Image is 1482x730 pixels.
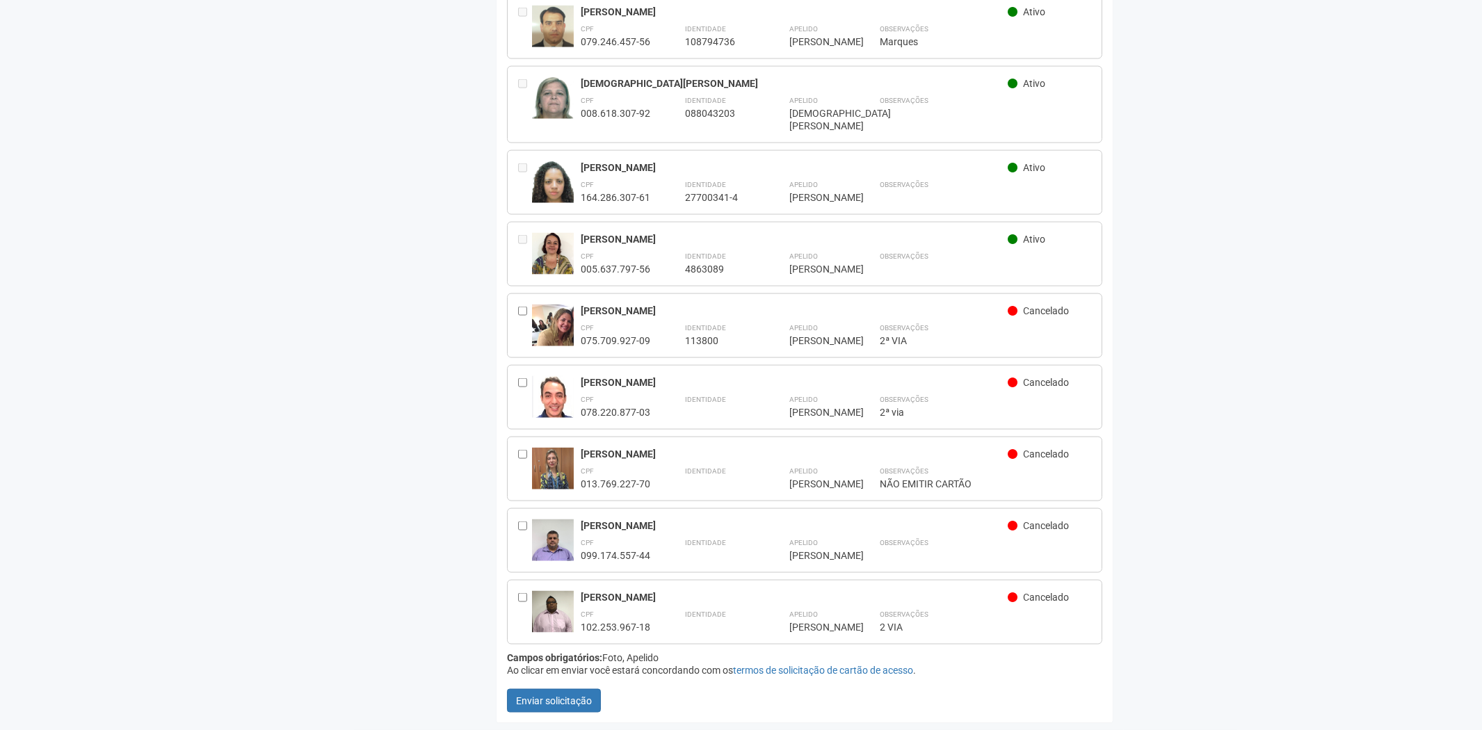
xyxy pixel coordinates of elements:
strong: Observações [880,539,928,546]
div: 079.246.457-56 [581,35,650,48]
strong: Observações [880,181,928,188]
strong: Apelido [789,610,818,618]
img: user.jpg [532,448,574,503]
strong: Identidade [685,610,726,618]
img: user.jpg [532,591,574,633]
div: [DEMOGRAPHIC_DATA][PERSON_NAME] [789,107,845,132]
strong: Apelido [789,396,818,403]
div: 088043203 [685,107,755,120]
div: Ao clicar em enviar você estará concordando com os . [507,664,1103,676]
strong: Campos obrigatórios: [507,652,602,663]
span: Cancelado [1023,448,1069,460]
div: 005.637.797-56 [581,263,650,275]
strong: Identidade [685,97,726,104]
strong: Apelido [789,181,818,188]
div: 099.174.557-44 [581,549,650,562]
div: Marques [880,35,1092,48]
div: Entre em contato com a Aministração para solicitar o cancelamento ou 2a via [518,6,532,48]
strong: CPF [581,25,594,33]
div: Entre em contato com a Aministração para solicitar o cancelamento ou 2a via [518,233,532,275]
img: user.jpg [532,77,574,131]
div: [PERSON_NAME] [789,478,845,490]
div: [PERSON_NAME] [581,519,1008,532]
strong: CPF [581,396,594,403]
div: 164.286.307-61 [581,191,650,204]
div: [PERSON_NAME] [789,191,845,204]
strong: Observações [880,25,928,33]
strong: CPF [581,539,594,546]
div: [DEMOGRAPHIC_DATA][PERSON_NAME] [581,77,1008,90]
div: [PERSON_NAME] [581,6,1008,18]
div: [PERSON_NAME] [581,448,1008,460]
div: 108794736 [685,35,755,48]
img: user.jpg [532,161,574,219]
span: Ativo [1023,234,1045,245]
strong: CPF [581,97,594,104]
span: Cancelado [1023,305,1069,316]
strong: Apelido [789,539,818,546]
button: Enviar solicitação [507,689,601,713]
div: 075.709.927-09 [581,334,650,347]
strong: Identidade [685,396,726,403]
strong: Identidade [685,252,726,260]
div: 27700341-4 [685,191,755,204]
strong: CPF [581,181,594,188]
strong: Observações [880,610,928,618]
img: user.jpg [532,376,574,433]
div: 008.618.307-92 [581,107,650,120]
strong: Observações [880,97,928,104]
img: user.jpg [532,6,574,59]
a: termos de solicitação de cartão de acesso [733,665,913,676]
span: Ativo [1023,6,1045,17]
strong: CPF [581,467,594,475]
strong: CPF [581,252,594,260]
div: 2ª VIA [880,334,1092,347]
div: Entre em contato com a Aministração para solicitar o cancelamento ou 2a via [518,77,532,132]
div: Entre em contato com a Aministração para solicitar o cancelamento ou 2a via [518,161,532,204]
span: Cancelado [1023,520,1069,531]
div: 013.769.227-70 [581,478,650,490]
div: [PERSON_NAME] [789,35,845,48]
div: [PERSON_NAME] [581,161,1008,174]
div: [PERSON_NAME] [581,591,1008,603]
div: [PERSON_NAME] [581,305,1008,317]
div: 4863089 [685,263,755,275]
div: 102.253.967-18 [581,621,650,633]
div: [PERSON_NAME] [789,621,845,633]
strong: Identidade [685,324,726,332]
div: [PERSON_NAME] [789,263,845,275]
div: [PERSON_NAME] [789,549,845,562]
strong: Identidade [685,539,726,546]
span: Ativo [1023,162,1045,173]
strong: Apelido [789,467,818,475]
div: NÃO EMITIR CARTÃO [880,478,1092,490]
div: [PERSON_NAME] [581,376,1008,389]
img: user.jpg [532,519,574,575]
strong: Apelido [789,25,818,33]
strong: Identidade [685,181,726,188]
strong: Identidade [685,25,726,33]
img: user.jpg [532,305,574,380]
div: [PERSON_NAME] [789,406,845,419]
div: 113800 [685,334,755,347]
strong: Identidade [685,467,726,475]
strong: Apelido [789,252,818,260]
div: Foto, Apelido [507,651,1103,664]
span: Ativo [1023,78,1045,89]
span: Cancelado [1023,592,1069,603]
div: 078.220.877-03 [581,406,650,419]
strong: Observações [880,252,928,260]
strong: Apelido [789,97,818,104]
strong: Observações [880,396,928,403]
div: 2 VIA [880,621,1092,633]
div: [PERSON_NAME] [581,233,1008,245]
strong: CPF [581,324,594,332]
div: [PERSON_NAME] [789,334,845,347]
strong: Observações [880,324,928,332]
div: 2ª via [880,406,1092,419]
span: Cancelado [1023,377,1069,388]
img: user.jpg [532,233,574,275]
strong: Apelido [789,324,818,332]
strong: Observações [880,467,928,475]
strong: CPF [581,610,594,618]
